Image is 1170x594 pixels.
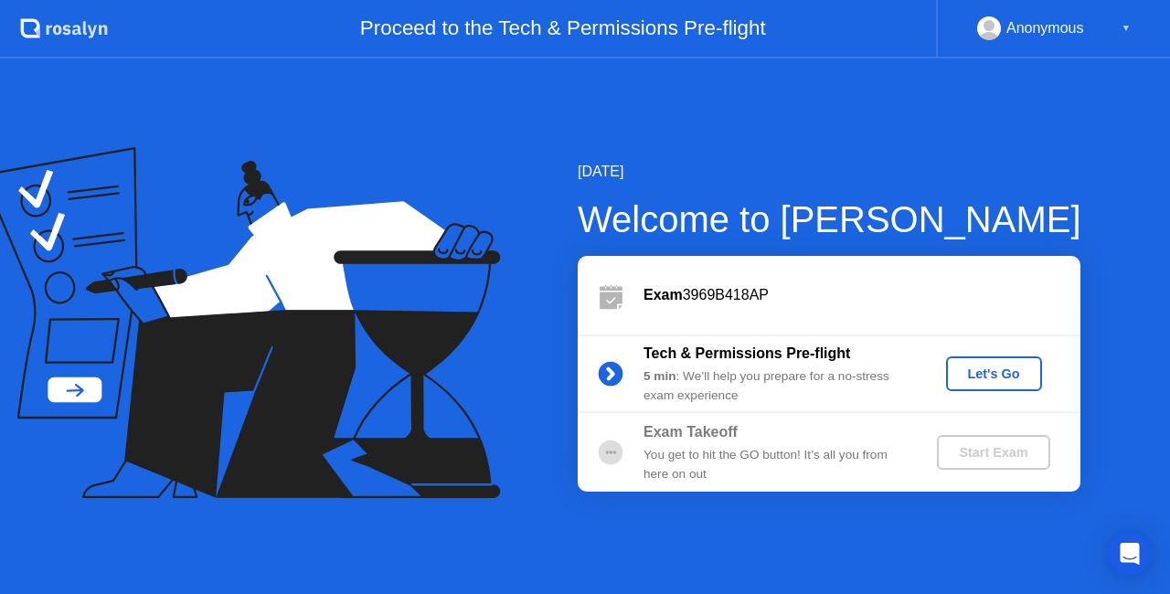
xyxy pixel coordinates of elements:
b: Exam Takeoff [643,424,738,440]
button: Start Exam [937,435,1049,470]
b: Exam [643,287,683,302]
b: Tech & Permissions Pre-flight [643,345,850,361]
div: Anonymous [1006,16,1084,40]
div: 3969B418AP [643,284,1080,306]
div: Open Intercom Messenger [1108,532,1152,576]
div: Welcome to [PERSON_NAME] [578,192,1081,247]
div: Start Exam [944,445,1042,460]
div: [DATE] [578,161,1081,183]
div: Let's Go [953,366,1035,381]
div: You get to hit the GO button! It’s all you from here on out [643,446,907,483]
b: 5 min [643,369,676,383]
button: Let's Go [946,356,1042,391]
div: : We’ll help you prepare for a no-stress exam experience [643,367,907,405]
div: ▼ [1122,16,1131,40]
